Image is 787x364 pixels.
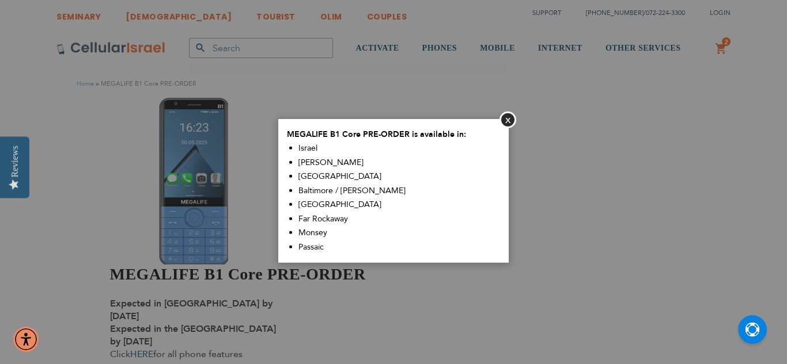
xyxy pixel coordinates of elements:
[298,143,317,154] span: Israel
[298,171,381,182] span: [GEOGRAPHIC_DATA]
[298,227,327,238] span: Monsey
[287,128,466,139] span: MEGALIFE B1 Core PRE-ORDER is available in:
[13,327,39,352] div: Accessibility Menu
[298,213,348,224] span: Far Rockaway
[298,199,381,210] span: [GEOGRAPHIC_DATA]
[298,241,324,252] span: Passaic
[298,156,364,167] span: [PERSON_NAME]
[298,185,406,196] span: Baltimore / [PERSON_NAME]
[10,145,20,177] div: Reviews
